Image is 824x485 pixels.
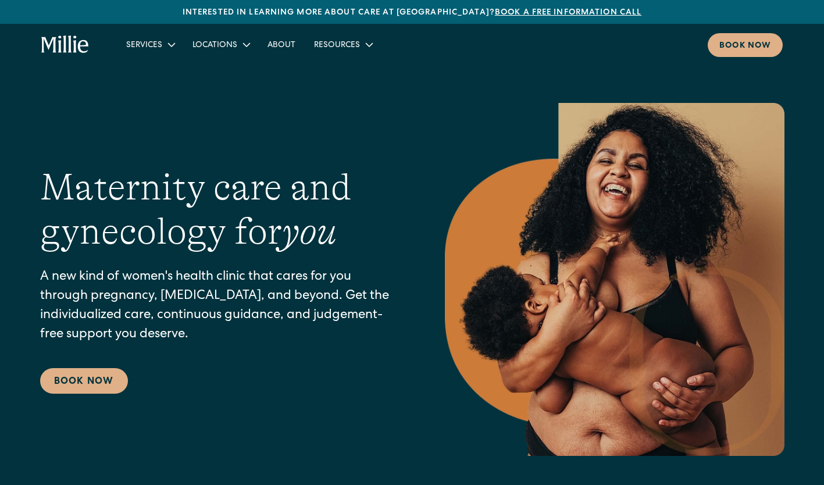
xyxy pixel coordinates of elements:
[192,40,237,52] div: Locations
[126,40,162,52] div: Services
[258,35,305,54] a: About
[305,35,381,54] div: Resources
[282,211,337,252] em: you
[708,33,783,57] a: Book now
[40,268,398,345] p: A new kind of women's health clinic that cares for you through pregnancy, [MEDICAL_DATA], and bey...
[40,368,128,394] a: Book Now
[183,35,258,54] div: Locations
[719,40,771,52] div: Book now
[495,9,641,17] a: Book a free information call
[445,103,784,456] img: Smiling mother with her baby in arms, celebrating body positivity and the nurturing bond of postp...
[314,40,360,52] div: Resources
[41,35,90,54] a: home
[117,35,183,54] div: Services
[40,165,398,255] h1: Maternity care and gynecology for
